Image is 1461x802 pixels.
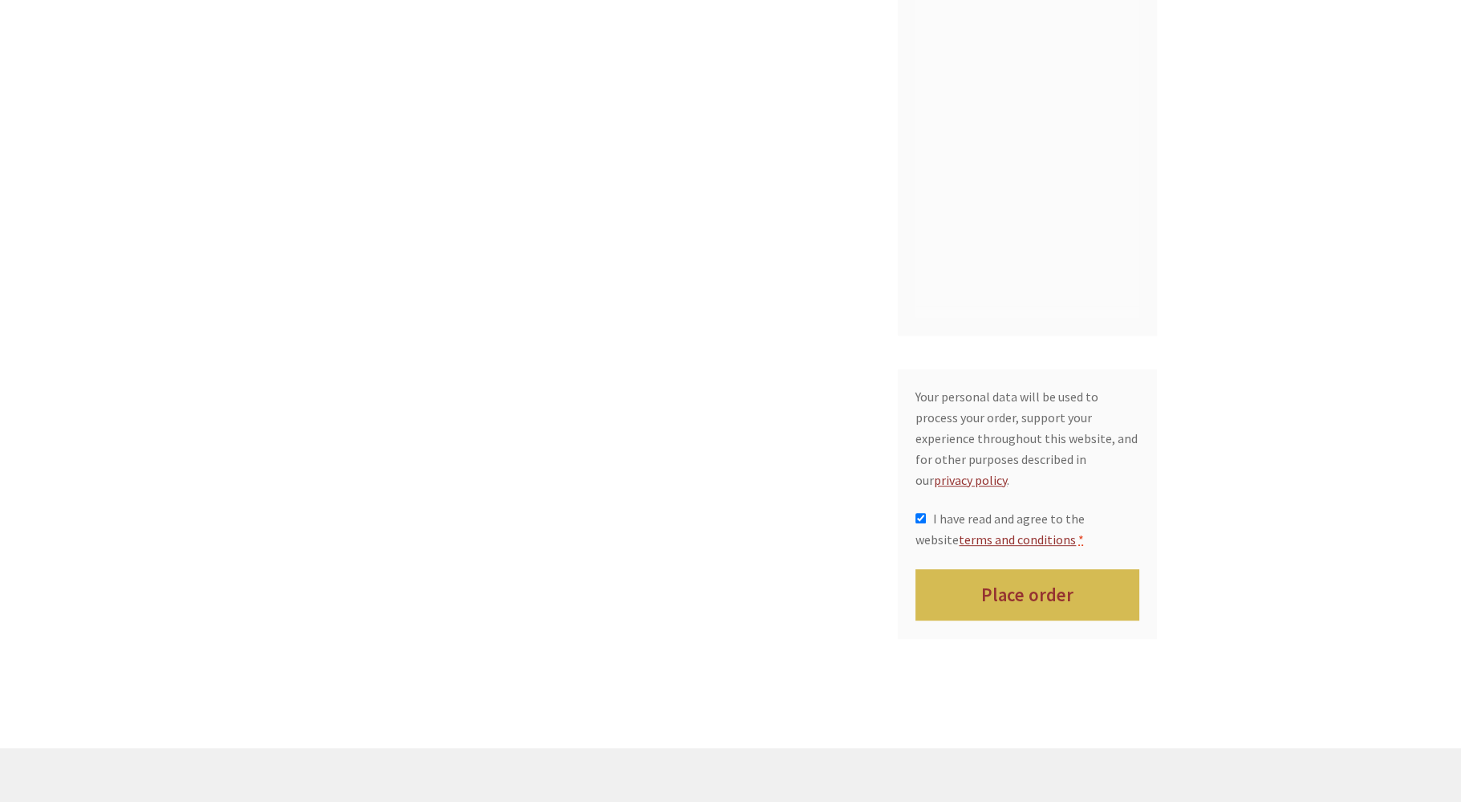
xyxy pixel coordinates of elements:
a: privacy policy [934,472,1007,488]
button: Place order [915,569,1139,621]
p: Your personal data will be used to process your order, support your experience throughout this we... [915,387,1139,491]
a: terms and conditions [959,531,1076,548]
abbr: required [1078,531,1084,548]
span: I have read and agree to the website [915,511,1084,548]
input: I have read and agree to the websiteterms and conditions * [915,513,926,523]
